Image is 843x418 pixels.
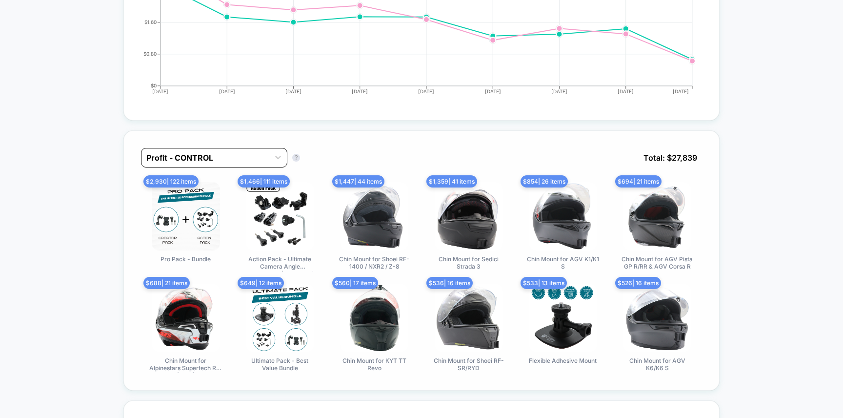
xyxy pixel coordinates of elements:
[143,175,199,188] span: $ 2,930 | 122 items
[352,88,368,94] tspan: [DATE]
[144,19,157,25] tspan: $1.60
[151,83,157,88] tspan: $0
[432,357,505,373] span: Chin Mount for Shoei RF-SR/RYD
[419,88,435,94] tspan: [DATE]
[340,284,408,352] img: Chin Mount for KYT TT Revo
[246,182,314,251] img: Action Pack - Ultimate Camera Angle Adjustability (Best Value)
[432,255,505,272] span: Chin Mount for Sedici Strada 3
[143,277,190,289] span: $ 688 | 21 items
[673,88,689,94] tspan: [DATE]
[485,88,501,94] tspan: [DATE]
[152,182,220,251] img: Pro Pack - Bundle
[152,284,220,352] img: Chin Mount for Alpinestars Supertech R10 (SR10)
[149,357,222,373] span: Chin Mount for Alpinestars Supertech R10 (SR10)
[529,182,597,251] img: Chin Mount for AGV K1/K1 S
[285,88,301,94] tspan: [DATE]
[143,51,157,57] tspan: $0.80
[246,284,314,352] img: Ultimate Pack - Best Value Bundle
[623,284,691,352] img: Chin Mount for AGV K6/K6 S
[338,357,411,373] span: Chin Mount for KYT TT Revo
[238,175,290,188] span: $ 1,466 | 111 items
[435,182,503,251] img: Chin Mount for Sedici Strada 3
[639,148,702,167] span: Total: $ 27,839
[238,277,284,289] span: $ 649 | 12 items
[152,88,168,94] tspan: [DATE]
[621,357,694,373] span: Chin Mount for AGV K6/K6 S
[521,175,568,188] span: $ 854 | 26 items
[332,175,384,188] span: $ 1,447 | 44 items
[243,255,317,272] span: Action Pack - Ultimate Camera Angle Adjustability (Best Value)
[526,255,600,272] span: Chin Mount for AGV K1/K1 S
[623,182,691,251] img: Chin Mount for AGV Pista GP R/RR & AGV Corsa R
[292,154,300,162] button: ?
[219,88,235,94] tspan: [DATE]
[621,255,694,272] span: Chin Mount for AGV Pista GP R/RR & AGV Corsa R
[332,277,378,289] span: $ 560 | 17 items
[435,284,503,352] img: Chin Mount for Shoei RF-SR/RYD
[243,357,317,373] span: Ultimate Pack - Best Value Bundle
[426,277,473,289] span: $ 536 | 16 items
[521,277,567,289] span: $ 533 | 13 items
[161,255,211,272] span: Pro Pack - Bundle
[529,357,597,373] span: Flexible Adhesive Mount
[615,277,661,289] span: $ 526 | 16 items
[618,88,634,94] tspan: [DATE]
[426,175,477,188] span: $ 1,359 | 41 items
[551,88,567,94] tspan: [DATE]
[338,255,411,272] span: Chin Mount for Shoei RF-1400 / NXR2 / Z-8
[529,284,597,352] img: Flexible Adhesive Mount
[340,182,408,251] img: Chin Mount for Shoei RF-1400 / NXR2 / Z-8
[615,175,662,188] span: $ 694 | 21 items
